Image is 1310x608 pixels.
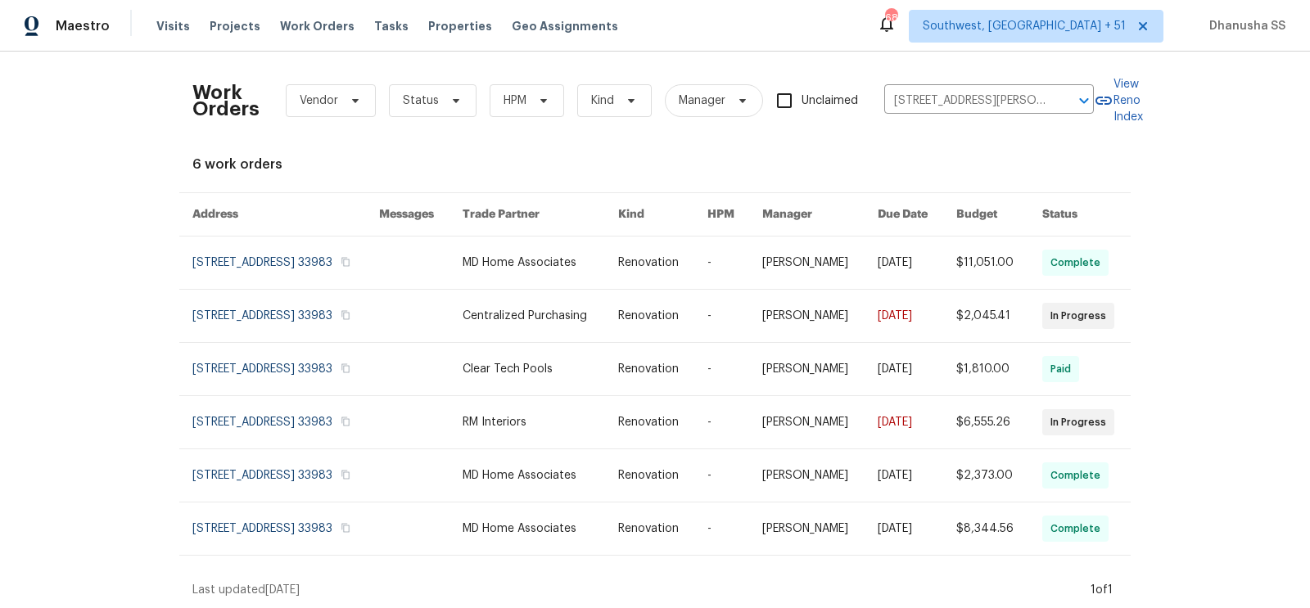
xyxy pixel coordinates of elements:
span: Manager [679,92,725,109]
td: Renovation [605,396,694,449]
td: - [694,290,749,343]
td: RM Interiors [449,396,605,449]
h2: Work Orders [192,84,260,117]
span: Status [403,92,439,109]
td: [PERSON_NAME] [749,396,865,449]
button: Copy Address [338,520,353,535]
td: Renovation [605,290,694,343]
th: Trade Partner [449,193,605,236]
span: Dhanusha SS [1203,18,1285,34]
th: HPM [694,193,749,236]
button: Copy Address [338,308,353,322]
div: 685 [885,10,897,26]
td: [PERSON_NAME] [749,449,865,502]
span: HPM [504,92,526,109]
td: - [694,449,749,502]
span: Kind [591,92,614,109]
span: Unclaimed [802,92,858,110]
button: Open [1073,89,1095,112]
th: Due Date [865,193,943,236]
a: View Reno Index [1094,76,1143,125]
th: Messages [366,193,449,236]
span: Projects [210,18,260,34]
td: - [694,343,749,396]
span: Southwest, [GEOGRAPHIC_DATA] + 51 [923,18,1126,34]
td: Renovation [605,343,694,396]
th: Budget [943,193,1029,236]
td: MD Home Associates [449,502,605,556]
td: - [694,396,749,449]
span: Properties [428,18,492,34]
div: Last updated [192,582,1086,598]
td: - [694,236,749,290]
span: Work Orders [280,18,355,34]
th: Status [1029,193,1131,236]
button: Copy Address [338,467,353,482]
td: - [694,502,749,556]
td: Centralized Purchasing [449,290,605,343]
td: Renovation [605,502,694,556]
td: Renovation [605,449,694,502]
td: [PERSON_NAME] [749,290,865,343]
span: [DATE] [265,584,300,596]
td: [PERSON_NAME] [749,502,865,556]
td: MD Home Associates [449,236,605,290]
button: Copy Address [338,414,353,429]
td: Renovation [605,236,694,290]
span: Visits [156,18,190,34]
div: 6 work orders [192,156,1118,173]
td: [PERSON_NAME] [749,343,865,396]
th: Manager [749,193,865,236]
th: Address [179,193,366,236]
span: Tasks [374,20,409,32]
button: Copy Address [338,361,353,376]
span: Vendor [300,92,338,109]
button: Copy Address [338,254,353,269]
td: MD Home Associates [449,449,605,502]
input: Enter in an address [884,88,1048,114]
th: Kind [605,193,694,236]
div: 1 of 1 [1091,582,1113,598]
span: Maestro [56,18,110,34]
span: Geo Assignments [512,18,618,34]
td: Clear Tech Pools [449,343,605,396]
td: [PERSON_NAME] [749,236,865,290]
